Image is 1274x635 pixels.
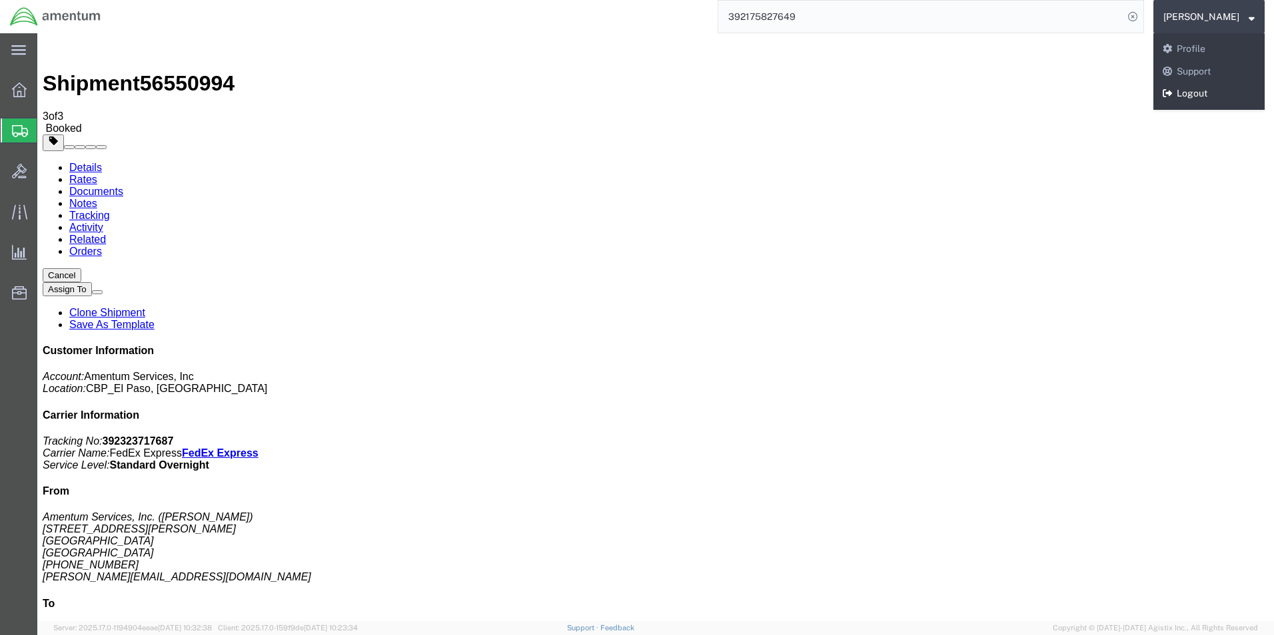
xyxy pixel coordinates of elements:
span: ADRIAN RODRIGUEZ, JR [1163,9,1239,24]
span: [DATE] 10:23:34 [304,624,358,632]
input: Search for shipment number, reference number [718,1,1123,33]
a: Profile [1153,38,1265,61]
iframe: FS Legacy Container [37,33,1274,621]
a: Logout [1153,83,1265,105]
button: [PERSON_NAME] [1163,9,1255,25]
span: [DATE] 10:32:38 [158,624,212,632]
span: Client: 2025.17.0-159f9de [218,624,358,632]
span: Copyright © [DATE]-[DATE] Agistix Inc., All Rights Reserved [1053,622,1258,634]
span: Server: 2025.17.0-1194904eeae [53,624,212,632]
a: Feedback [600,624,634,632]
img: logo [9,7,101,27]
a: Support [1153,61,1265,83]
a: Support [567,624,600,632]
